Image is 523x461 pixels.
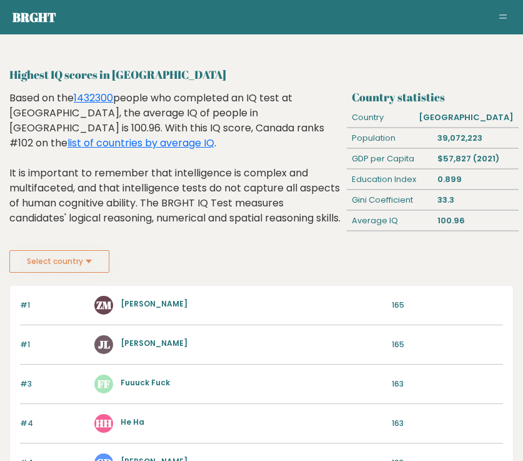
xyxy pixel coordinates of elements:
a: list of countries by average IQ [67,136,214,150]
div: Country [347,108,414,128]
p: 165 [392,339,503,350]
div: Based on the people who completed an IQ test at [GEOGRAPHIC_DATA], the average IQ of people in [G... [9,91,342,245]
p: #1 [20,300,87,311]
p: 163 [392,378,503,390]
a: Fuuuck Fuck [121,377,170,388]
div: Education Index [347,170,432,190]
p: #1 [20,339,87,350]
h3: Country statistics [352,91,514,104]
text: FF [97,376,110,390]
div: 39,072,223 [433,128,519,148]
a: He Ha [121,417,144,427]
div: Population [347,128,432,148]
text: ZM [96,297,112,312]
button: Select country [9,250,109,273]
button: Toggle navigation [496,10,511,25]
div: 100.96 [433,211,519,231]
text: HH [96,415,112,430]
p: 165 [392,300,503,311]
a: 1432300 [74,91,113,105]
div: Gini Coefficient [347,190,432,210]
p: #3 [20,378,87,390]
div: [GEOGRAPHIC_DATA] [414,108,519,128]
p: #4 [20,418,87,429]
div: 33.3 [433,190,519,210]
a: Brght [12,9,56,26]
div: Average IQ [347,211,432,231]
a: [PERSON_NAME] [121,298,187,309]
div: $57,827 (2021) [433,149,519,169]
p: 163 [392,418,503,429]
a: [PERSON_NAME] [121,338,187,348]
text: JL [98,337,110,351]
div: GDP per Capita [347,149,432,169]
h2: Highest IQ scores in [GEOGRAPHIC_DATA] [9,66,514,83]
div: 0.899 [433,170,519,190]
